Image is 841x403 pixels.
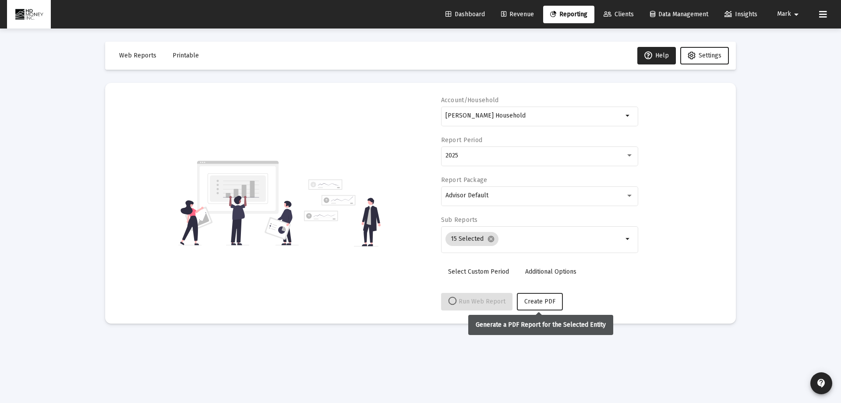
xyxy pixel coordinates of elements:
span: Insights [724,11,757,18]
span: Clients [604,11,634,18]
span: Help [644,52,669,59]
span: Mark [777,11,791,18]
span: Create PDF [524,298,555,305]
mat-chip-list: Selection [445,230,623,248]
button: Run Web Report [441,293,512,310]
button: Create PDF [517,293,563,310]
span: Web Reports [119,52,156,59]
mat-icon: arrow_drop_down [791,6,802,23]
mat-icon: arrow_drop_down [623,111,633,121]
span: Run Web Report [448,298,505,305]
mat-icon: contact_support [816,378,827,389]
a: Reporting [543,6,594,23]
span: Revenue [501,11,534,18]
a: Clients [597,6,641,23]
span: Printable [173,52,199,59]
span: Advisor Default [445,192,488,199]
mat-chip: 15 Selected [445,232,498,246]
span: Settings [699,52,721,59]
mat-icon: arrow_drop_down [623,234,633,244]
a: Dashboard [438,6,492,23]
img: reporting [178,160,299,246]
button: Help [637,47,676,64]
mat-icon: cancel [487,235,495,243]
input: Search or select an account or household [445,112,623,119]
span: Select Custom Period [448,268,509,275]
button: Mark [767,5,812,23]
a: Insights [717,6,764,23]
span: Reporting [550,11,587,18]
a: Data Management [643,6,715,23]
a: Revenue [494,6,541,23]
button: Settings [680,47,729,64]
button: Printable [166,47,206,64]
img: reporting-alt [304,179,381,246]
label: Account/Household [441,96,499,104]
span: Dashboard [445,11,485,18]
label: Report Period [441,136,483,144]
label: Sub Reports [441,216,478,224]
span: Data Management [650,11,708,18]
img: Dashboard [14,6,44,23]
label: Report Package [441,176,488,184]
span: Additional Options [525,268,576,275]
button: Web Reports [112,47,163,64]
span: 2025 [445,152,458,159]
